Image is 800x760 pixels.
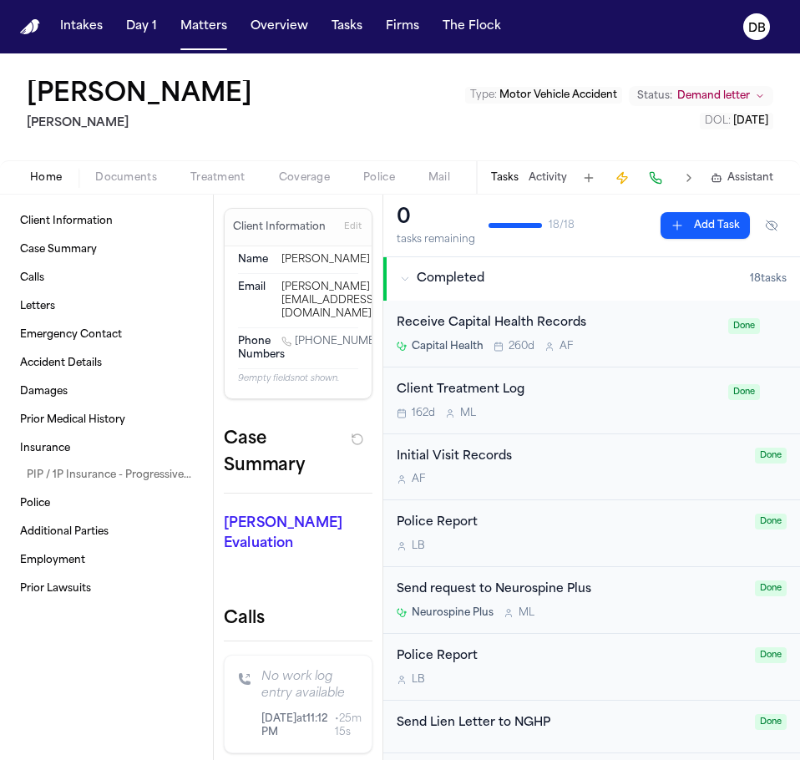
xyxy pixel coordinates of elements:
[733,116,768,126] span: [DATE]
[379,12,426,42] button: Firms
[238,253,271,266] dt: Name
[13,490,200,517] a: Police
[677,89,750,103] span: Demand letter
[224,514,372,554] p: [PERSON_NAME] Evaluation
[383,701,800,754] div: Open task: Send Lien Letter to NGHP
[460,407,476,420] span: M L
[499,90,617,100] span: Motor Vehicle Accident
[339,214,367,241] button: Edit
[27,80,252,110] button: Edit matter name
[383,301,800,367] div: Open task: Receive Capital Health Records
[755,514,787,529] span: Done
[238,335,285,362] span: Phone Numbers
[397,580,745,600] div: Send request to Neurospine Plus
[344,221,362,233] span: Edit
[383,257,800,301] button: Completed18tasks
[230,220,329,234] h3: Client Information
[13,435,200,462] a: Insurance
[119,12,164,42] button: Day 1
[383,634,800,701] div: Open task: Police Report
[610,166,634,190] button: Create Immediate Task
[629,86,773,106] button: Change status from Demand letter
[397,205,475,231] div: 0
[397,647,745,666] div: Police Report
[95,171,157,185] span: Documents
[325,12,369,42] button: Tasks
[705,116,731,126] span: DOL :
[281,281,358,321] div: [PERSON_NAME][EMAIL_ADDRESS][DOMAIN_NAME]
[281,253,358,266] div: [PERSON_NAME]
[13,378,200,405] a: Damages
[397,514,745,533] div: Police Report
[637,89,672,103] span: Status:
[755,580,787,596] span: Done
[20,462,200,489] a: PIP / 1P Insurance - Progressive Advanced Insurance Company
[757,212,787,239] button: Hide completed tasks (⌘⇧H)
[728,384,760,400] span: Done
[549,219,575,232] span: 18 / 18
[30,171,62,185] span: Home
[335,712,362,739] span: • 25m 15s
[412,540,425,553] span: L B
[238,281,271,321] dt: Email
[755,647,787,663] span: Done
[238,372,358,385] p: 9 empty fields not shown.
[13,236,200,263] a: Case Summary
[281,335,392,348] a: Call 1 (609) 401-8213
[397,233,475,246] div: tasks remaining
[224,426,342,479] h2: Case Summary
[644,166,667,190] button: Make a Call
[190,171,246,185] span: Treatment
[412,473,425,486] span: A F
[13,547,200,574] a: Employment
[383,367,800,434] div: Open task: Client Treatment Log
[397,714,745,733] div: Send Lien Letter to NGHP
[428,171,450,185] span: Mail
[13,293,200,320] a: Letters
[13,519,200,545] a: Additional Parties
[261,712,328,739] span: [DATE] at 11:12 PM
[491,171,519,185] button: Tasks
[363,171,395,185] span: Police
[13,350,200,377] a: Accident Details
[383,500,800,567] div: Open task: Police Report
[261,669,358,702] p: No work log entry available
[224,607,372,631] h2: Calls
[397,381,718,400] div: Client Treatment Log
[397,314,718,333] div: Receive Capital Health Records
[436,12,508,42] button: The Flock
[519,606,534,620] span: M L
[244,12,315,42] a: Overview
[577,166,600,190] button: Add Task
[412,340,484,353] span: Capital Health
[27,114,259,134] h2: [PERSON_NAME]
[755,448,787,464] span: Done
[412,606,494,620] span: Neurospine Plus
[529,171,567,185] button: Activity
[20,19,40,35] img: Finch Logo
[53,12,109,42] a: Intakes
[755,714,787,730] span: Done
[559,340,573,353] span: A F
[750,272,787,286] span: 18 task s
[174,12,234,42] button: Matters
[711,171,773,185] button: Assistant
[661,212,750,239] button: Add Task
[13,407,200,433] a: Prior Medical History
[279,171,330,185] span: Coverage
[397,448,745,467] div: Initial Visit Records
[412,407,435,420] span: 162d
[509,340,534,353] span: 260d
[728,318,760,334] span: Done
[20,19,40,35] a: Home
[13,208,200,235] a: Client Information
[465,87,622,104] button: Edit Type: Motor Vehicle Accident
[13,322,200,348] a: Emergency Contact
[412,673,425,687] span: L B
[417,271,484,287] span: Completed
[727,171,773,185] span: Assistant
